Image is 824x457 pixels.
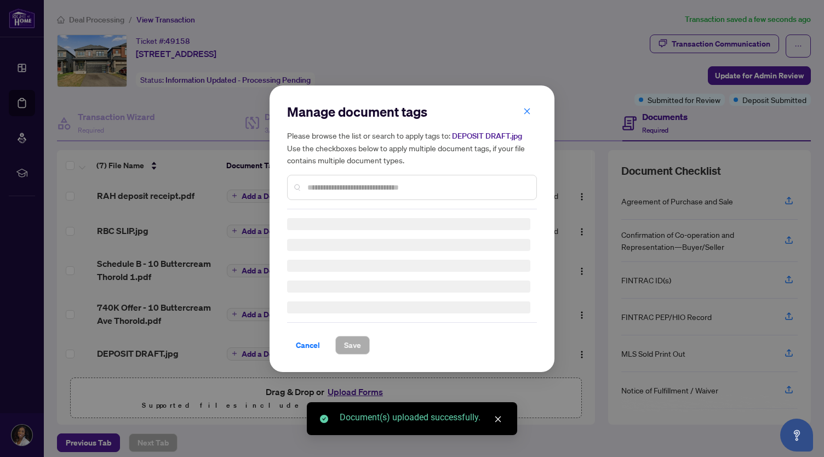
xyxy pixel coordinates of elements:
[780,419,813,452] button: Open asap
[287,103,537,121] h2: Manage document tags
[494,415,502,423] span: close
[287,129,537,166] h5: Please browse the list or search to apply tags to: Use the checkboxes below to apply multiple doc...
[296,336,320,354] span: Cancel
[287,336,329,355] button: Cancel
[320,415,328,423] span: check-circle
[340,411,504,424] div: Document(s) uploaded successfully.
[523,107,531,115] span: close
[452,131,522,141] span: DEPOSIT DRAFT.jpg
[492,413,504,425] a: Close
[335,336,370,355] button: Save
